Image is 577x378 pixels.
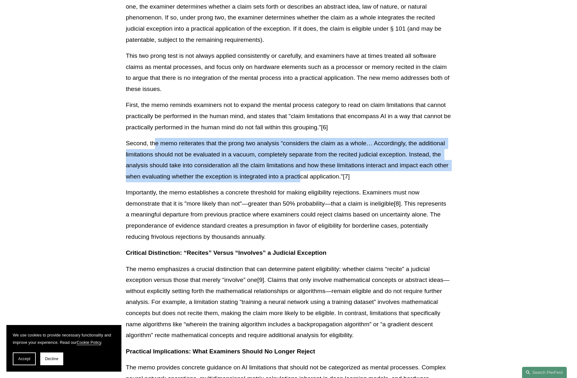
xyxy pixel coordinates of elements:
p: We use cookies to provide necessary functionality and improve your experience. Read our . [13,331,115,346]
p: Second, the memo reiterates that the prong two analysis “considers the claim as a whole… Accordin... [126,138,451,182]
p: Importantly, the memo establishes a concrete threshold for making eligibility rejections. Examine... [126,187,451,242]
a: Cookie Policy [77,340,101,345]
section: Cookie banner [6,325,121,372]
p: This two prong test is not always applied consistently or carefully, and examiners have at times ... [126,50,451,94]
span: Accept [18,357,30,361]
strong: Practical Implications: What Examiners Should No Longer Reject [126,348,315,355]
span: Decline [45,357,58,361]
button: Decline [40,352,63,365]
a: Search this site [522,367,567,378]
p: First, the memo reminds examiners not to expand the mental process category to read on claim limi... [126,100,451,133]
button: Accept [13,352,36,365]
strong: Critical Distinction: “Recites” Versus “Involves” a Judicial Exception [126,249,327,256]
p: The memo emphasizes a crucial distinction that can determine patent eligibility: whether claims “... [126,264,451,341]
